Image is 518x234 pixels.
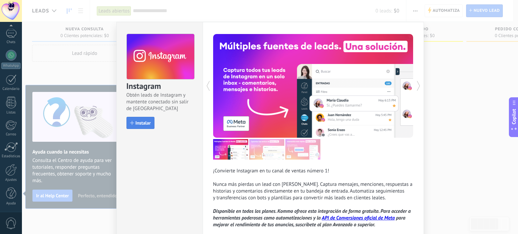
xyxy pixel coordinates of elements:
[1,201,21,206] div: Ayuda
[126,92,194,112] span: Obtén leads de Instagram y mantente conectado sin salir de [GEOGRAPHIC_DATA]
[136,121,151,125] span: Instalar
[1,63,21,69] div: WhatsApp
[285,139,320,160] img: com_instagram_tour_3_es.png
[1,154,21,159] div: Estadísticas
[126,117,154,129] button: Instalar
[1,178,21,182] div: Ajustes
[1,87,21,91] div: Calendario
[213,208,411,228] i: Disponible en todos los planes. Kommo ofrece esta integración de forma gratuita. Para acceder a h...
[213,139,248,160] img: com_instagram_tour_1_es.png
[511,109,517,124] span: Copilot
[249,139,284,160] img: com_instagram_tour_2_es.png
[1,132,21,137] div: Correo
[213,168,413,228] div: ¡Convierte Instagram en tu canal de ventas número 1! Nunca más pierdas un lead con [PERSON_NAME]....
[126,81,194,92] h3: Instagram
[1,40,21,44] div: Chats
[322,215,395,221] a: API de Conversiones oficial de Meta
[1,110,21,115] div: Listas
